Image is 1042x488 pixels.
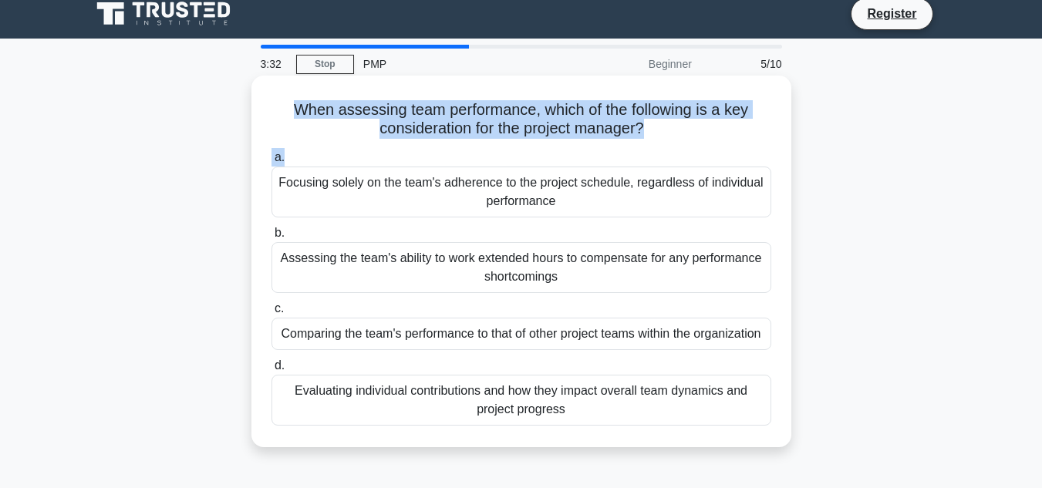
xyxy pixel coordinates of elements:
[251,49,296,79] div: 3:32
[275,301,284,315] span: c.
[271,242,771,293] div: Assessing the team's ability to work extended hours to compensate for any performance shortcomings
[275,226,285,239] span: b.
[271,375,771,426] div: Evaluating individual contributions and how they impact overall team dynamics and project progress
[296,55,354,74] a: Stop
[354,49,566,79] div: PMP
[701,49,791,79] div: 5/10
[275,150,285,163] span: a.
[271,167,771,217] div: Focusing solely on the team's adherence to the project schedule, regardless of individual perform...
[566,49,701,79] div: Beginner
[270,100,773,139] h5: When assessing team performance, which of the following is a key consideration for the project ma...
[275,358,285,372] span: d.
[858,4,926,23] a: Register
[271,318,771,350] div: Comparing the team's performance to that of other project teams within the organization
